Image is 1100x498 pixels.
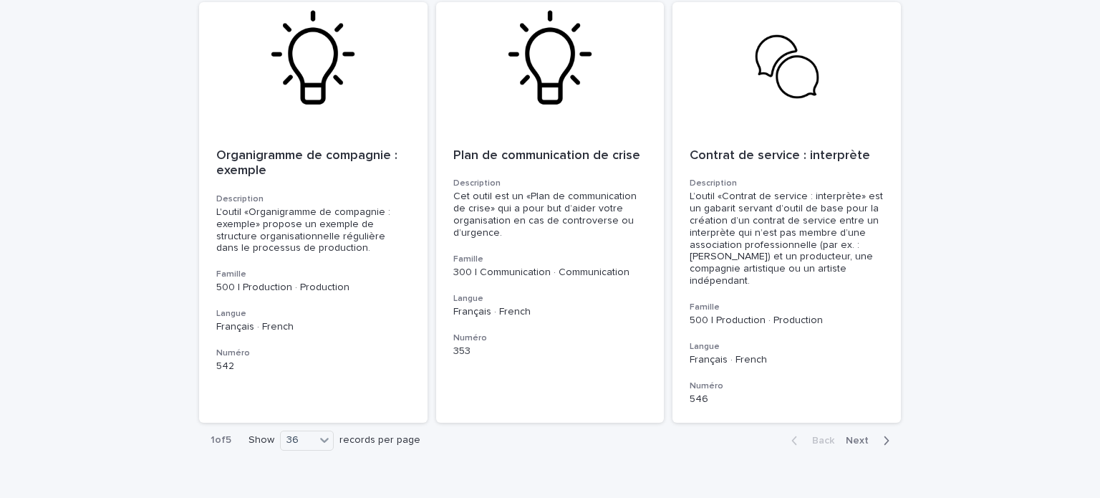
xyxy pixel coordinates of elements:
p: Français · French [453,306,647,318]
a: Organigramme de compagnie : exempleDescriptionL'outil «Organigramme de compagnie : exemple» propo... [199,2,428,423]
p: records per page [339,434,420,446]
h3: Famille [216,269,410,280]
p: 1 of 5 [199,423,243,458]
p: Plan de communication de crise [453,148,647,164]
h3: Langue [453,293,647,305]
p: Organigramme de compagnie : exemple [216,148,410,179]
p: 353 [453,345,647,358]
div: L'outil «Organigramme de compagnie : exemple» propose un exemple de structure organisationnelle r... [216,206,410,254]
div: Cet outil est un «Plan de communication de crise» qui a pour but d’aider votre organisation en ca... [453,191,647,239]
p: Show [249,434,274,446]
p: Français · French [216,321,410,333]
p: Contrat de service : interprète [690,148,884,164]
p: 300 | Communication · Communication [453,267,647,279]
h3: Description [690,178,884,189]
button: Back [780,434,840,447]
p: 500 | Production · Production [690,315,884,327]
p: 500 | Production · Production [216,282,410,294]
a: Contrat de service : interprèteDescriptionL’outil «Contrat de service : interprète» est un gabari... [672,2,901,423]
h3: Numéro [216,348,410,359]
h3: Description [216,193,410,205]
h3: Langue [690,341,884,353]
h3: Numéro [453,332,647,344]
h3: Numéro [690,380,884,392]
div: 36 [281,433,315,448]
p: Français · French [690,354,884,366]
p: 542 [216,360,410,373]
h3: Langue [216,308,410,320]
span: Next [846,436,877,446]
a: Plan de communication de criseDescriptionCet outil est un «Plan de communication de crise» qui a ... [436,2,665,423]
button: Next [840,434,901,447]
h3: Famille [690,302,884,313]
h3: Description [453,178,647,189]
h3: Famille [453,254,647,265]
p: 546 [690,393,884,406]
div: L’outil «Contrat de service : interprète» est un gabarit servant d’outil de base pour la création... [690,191,884,287]
span: Back [804,436,834,446]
